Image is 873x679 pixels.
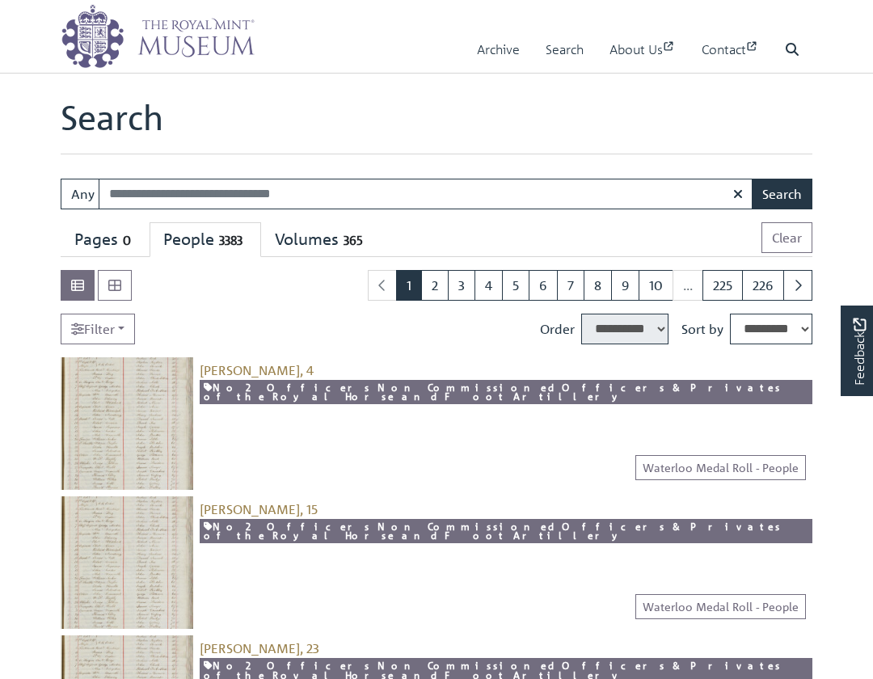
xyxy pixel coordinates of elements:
[639,270,673,301] a: Goto page 10
[752,179,812,209] button: Search
[742,270,784,301] a: Goto page 226
[540,319,575,339] label: Order
[609,27,676,73] a: About Us
[611,270,639,301] a: Goto page 9
[421,270,449,301] a: Goto page 2
[502,270,529,301] a: Goto page 5
[448,270,475,301] a: Goto page 3
[275,230,367,250] div: Volumes
[681,319,723,339] label: Sort by
[200,380,812,405] a: No 2 Officers Non Commissioned Officers & Privates of the Royal Horse and Foot Artillery
[546,27,584,73] a: Search
[635,455,806,480] a: Waterloo Medal Roll - People
[635,594,806,619] a: Waterloo Medal Roll - People
[61,496,193,629] img: Nall, James, 15
[368,270,397,301] li: Previous page
[841,306,873,396] a: Would you like to provide feedback?
[200,362,314,378] a: [PERSON_NAME], 4
[361,270,812,301] nav: pagination
[74,230,136,250] div: Pages
[118,231,136,250] span: 0
[99,179,753,209] input: Enter one or more search terms...
[850,318,869,386] span: Feedback
[61,314,135,344] a: Filter
[200,501,318,517] a: [PERSON_NAME], 15
[61,97,812,154] h1: Search
[163,230,247,250] div: People
[214,231,247,250] span: 3383
[761,222,812,253] button: Clear
[702,270,743,301] a: Goto page 225
[396,270,422,301] span: Goto page 1
[557,270,584,301] a: Goto page 7
[783,270,812,301] a: Next page
[200,640,319,656] a: [PERSON_NAME], 23
[61,179,99,209] button: Any
[477,27,520,73] a: Archive
[474,270,503,301] a: Goto page 4
[61,4,255,69] img: logo_wide.png
[702,27,759,73] a: Contact
[339,231,367,250] span: 365
[584,270,612,301] a: Goto page 8
[61,357,193,490] img: Day, James, 4
[200,519,812,544] a: No 2 Officers Non Commissioned Officers & Privates of the Royal Horse and Foot Artillery
[529,270,558,301] a: Goto page 6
